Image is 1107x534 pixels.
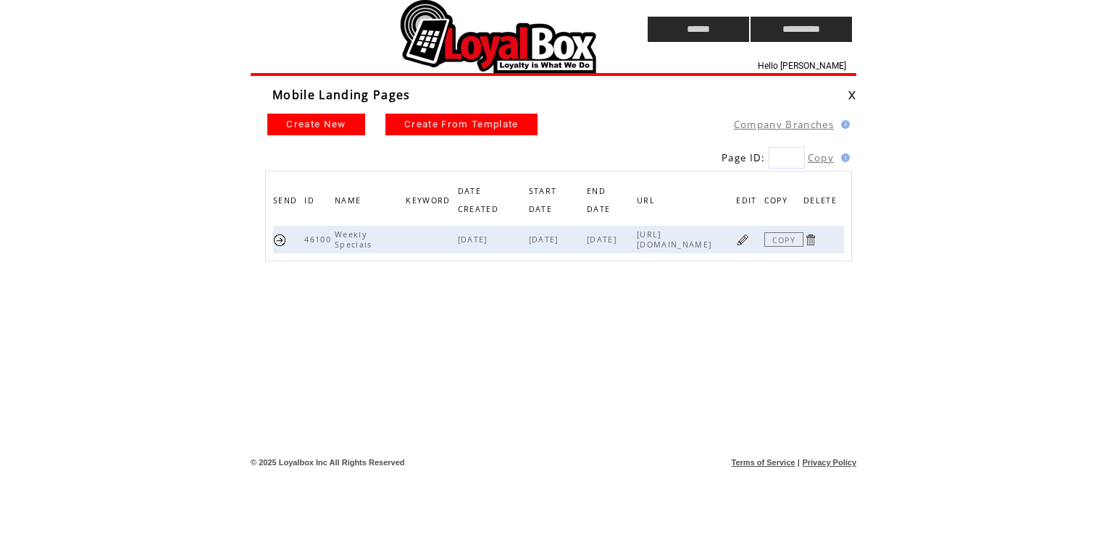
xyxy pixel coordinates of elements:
span: ID [304,192,318,213]
a: Company Branches [734,118,834,131]
a: Send this page URL by SMS [273,233,287,247]
img: help.gif [837,120,850,129]
span: [DATE] [529,234,562,245]
span: [URL][DOMAIN_NAME] [637,229,715,250]
a: START DATE [529,186,557,213]
span: [DATE] [587,234,620,245]
span: COPY [764,192,791,213]
span: KEYWORD [406,192,454,213]
span: DELETE [803,192,840,213]
span: EDIT [736,192,760,213]
span: Mobile Landing Pages [272,87,411,103]
span: | [798,458,800,467]
span: DATE CREATED [458,182,502,221]
a: COPY [764,232,803,247]
span: Page ID: [722,151,766,164]
a: KEYWORD [406,195,454,204]
span: START DATE [529,182,557,221]
a: NAME [335,195,364,204]
span: END DATE [587,182,614,221]
span: Weekly Specials [335,229,376,250]
a: END DATE [587,186,614,213]
span: [DATE] [458,234,491,245]
span: URL [637,192,659,213]
a: Click to edit page [736,233,750,247]
a: ID [304,195,318,204]
a: Privacy Policy [802,458,856,467]
span: © 2025 Loyalbox Inc All Rights Reserved [251,458,405,467]
a: Copy [808,151,834,164]
a: DATE CREATED [458,186,502,213]
span: Hello [PERSON_NAME] [758,61,846,71]
a: Create From Template [385,114,538,135]
a: URL [637,195,659,204]
a: Click to delete page [803,233,817,247]
a: Create New [267,114,365,135]
span: NAME [335,192,364,213]
img: help.gif [837,153,850,162]
span: 46100 [304,234,335,245]
span: SEND [273,192,301,213]
a: Terms of Service [732,458,795,467]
